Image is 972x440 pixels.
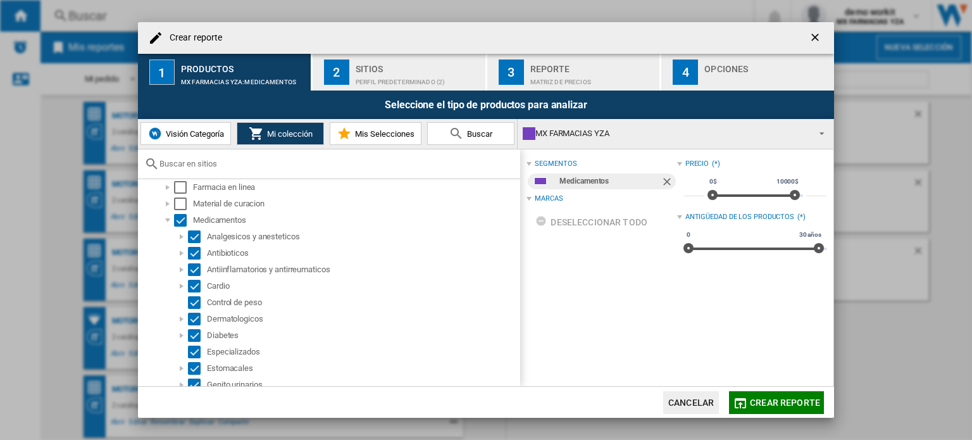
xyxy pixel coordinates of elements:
h4: Crear reporte [163,32,222,44]
div: Control de peso [207,296,518,309]
div: Farmacia en linea [193,181,518,194]
span: Buscar [464,129,492,139]
div: Reporte [530,59,655,72]
div: Marcas [535,194,563,204]
md-checkbox: Select [174,214,193,227]
div: 2 [324,60,349,85]
div: Matriz de precios [530,72,655,85]
div: Precio [685,159,709,169]
span: Visión Categoría [163,129,224,139]
div: MX FARMACIAS YZA [523,125,808,142]
ng-md-icon: Quitar [661,175,676,191]
button: Mi colección [237,122,324,145]
md-checkbox: Select [188,230,207,243]
button: Deseleccionar todo [532,211,651,234]
md-checkbox: Select [174,198,193,210]
div: Antiinflamatorios y antirreumaticos [207,263,518,276]
button: 2 Sitios Perfil predeterminado (2) [313,54,487,91]
div: Material de curacion [193,198,518,210]
div: Dermatologicos [207,313,518,325]
span: Mis Selecciones [352,129,414,139]
div: MX FARMACIAS YZA:Medicamentos [181,72,306,85]
div: 3 [499,60,524,85]
span: 10000$ [775,177,801,187]
div: 4 [673,60,698,85]
md-checkbox: Select [188,379,207,391]
div: Analgesicos y anesteticos [207,230,518,243]
button: Cancelar [663,391,719,414]
div: Antigüedad de los productos [685,212,794,222]
div: Seleccione el tipo de productos para analizar [138,91,834,119]
button: 3 Reporte Matriz de precios [487,54,661,91]
md-checkbox: Select [188,296,207,309]
md-checkbox: Select [188,313,207,325]
div: Especializados [207,346,518,358]
div: Opciones [704,59,829,72]
md-checkbox: Select [188,247,207,260]
span: Crear reporte [750,398,820,408]
button: Crear reporte [729,391,824,414]
div: Productos [181,59,306,72]
div: Antibioticos [207,247,518,260]
img: wiser-icon-blue.png [147,126,163,141]
md-checkbox: Select [188,346,207,358]
button: Visión Categoría [140,122,231,145]
md-checkbox: Select [188,263,207,276]
div: Diabetes [207,329,518,342]
button: getI18NText('BUTTONS.CLOSE_DIALOG') [804,25,829,51]
md-checkbox: Select [188,362,207,375]
md-checkbox: Select [188,329,207,342]
div: Cardio [207,280,518,292]
div: Deseleccionar todo [535,211,647,234]
span: Mi colección [264,129,313,139]
div: Perfil predeterminado (2) [356,72,480,85]
button: 4 Opciones [661,54,834,91]
input: Buscar en sitios [159,159,514,168]
div: Genito urinarios [207,379,518,391]
button: Mis Selecciones [330,122,421,145]
md-checkbox: Select [174,181,193,194]
span: 30 años [797,230,823,240]
span: 0$ [707,177,719,187]
span: 0 [685,230,692,240]
button: Buscar [427,122,514,145]
ng-md-icon: getI18NText('BUTTONS.CLOSE_DIALOG') [809,31,824,46]
button: 1 Productos MX FARMACIAS YZA:Medicamentos [138,54,312,91]
div: Medicamentos [193,214,518,227]
md-checkbox: Select [188,280,207,292]
div: Sitios [356,59,480,72]
div: Estomacales [207,362,518,375]
div: 1 [149,60,175,85]
div: segmentos [535,159,576,169]
div: Medicamentos [559,173,660,189]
